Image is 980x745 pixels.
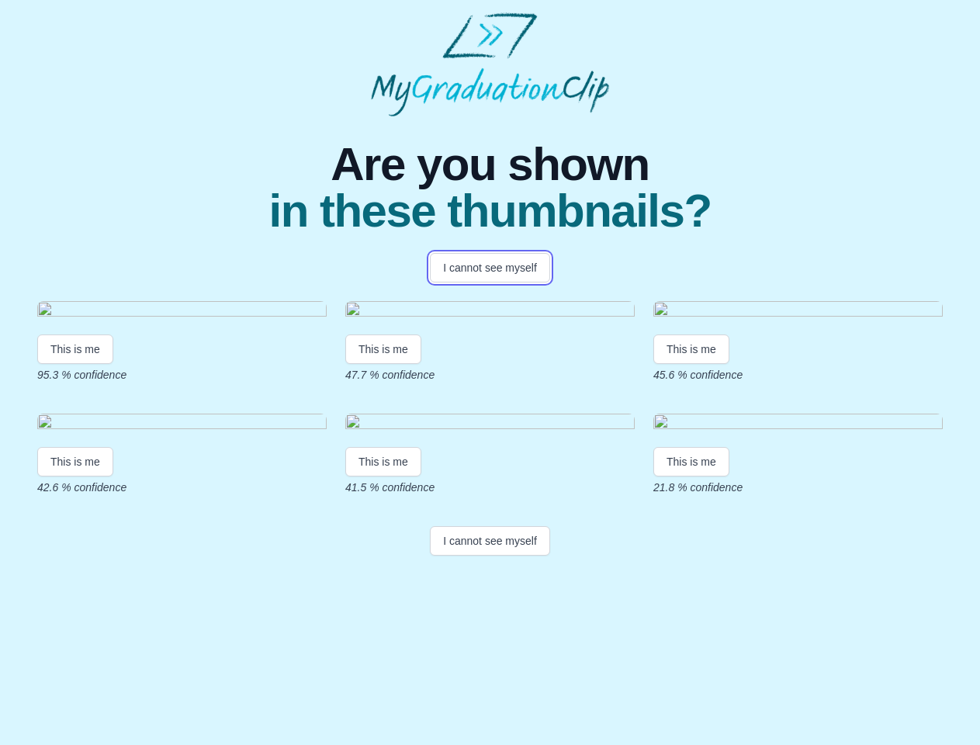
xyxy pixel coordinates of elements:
[268,141,711,188] span: Are you shown
[653,367,943,383] p: 45.6 % confidence
[345,334,421,364] button: This is me
[653,301,943,322] img: 2c3eb2f24a868f9e4459e0ce7c7d5ad63bf7824a.gif
[653,447,729,476] button: This is me
[37,301,327,322] img: 1aa74793f76386242119f48a50e0fe1b21e611d4.gif
[345,301,635,322] img: 90532c23ef91c7b1cdef1e31a373cfc61d4627f9.gif
[430,253,550,282] button: I cannot see myself
[653,480,943,495] p: 21.8 % confidence
[345,480,635,495] p: 41.5 % confidence
[345,414,635,435] img: 907dd54b9d5e4e510a7827613a3a91a17dfaa8f3.gif
[653,334,729,364] button: This is me
[37,334,113,364] button: This is me
[268,188,711,234] span: in these thumbnails?
[37,414,327,435] img: 0b440fe9896fd9f707a7ee7819ad9ddad900b786.gif
[653,414,943,435] img: 6a5e17ae689166543ed5193d0b77afc112a46d72.gif
[345,367,635,383] p: 47.7 % confidence
[37,367,327,383] p: 95.3 % confidence
[345,447,421,476] button: This is me
[430,526,550,556] button: I cannot see myself
[371,12,610,116] img: MyGraduationClip
[37,480,327,495] p: 42.6 % confidence
[37,447,113,476] button: This is me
